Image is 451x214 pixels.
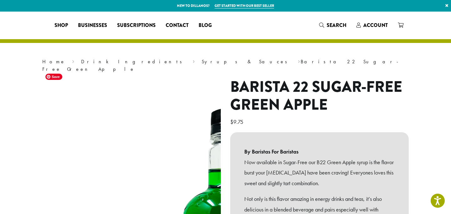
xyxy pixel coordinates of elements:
b: By Baristas For Baristas [244,146,395,157]
span: › [298,56,300,65]
a: Get started with our best seller [215,3,274,8]
a: Search [314,20,351,30]
span: Businesses [78,22,107,29]
span: › [72,56,74,65]
nav: Breadcrumb [42,58,409,73]
a: Shop [49,20,73,30]
span: Contact [166,22,189,29]
a: Drink Ingredients [81,58,186,65]
span: Subscriptions [117,22,156,29]
bdi: 9.75 [230,118,245,125]
span: › [193,56,195,65]
span: Search [327,22,346,29]
h1: Barista 22 Sugar-Free Green Apple [230,78,409,114]
span: Save [45,74,62,80]
span: Blog [199,22,212,29]
span: Shop [54,22,68,29]
a: Home [42,58,65,65]
p: Now available in Sugar-Free our B22 Green Apple syrup is the flavor burst your [MEDICAL_DATA] hav... [244,157,395,189]
a: Syrups & Sauces [202,58,291,65]
span: $ [230,118,233,125]
span: Account [363,22,388,29]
